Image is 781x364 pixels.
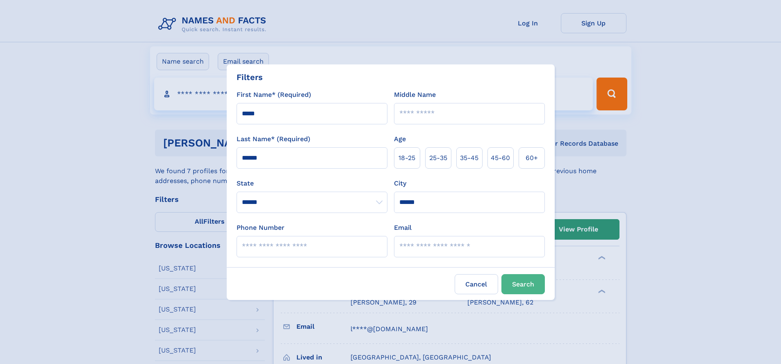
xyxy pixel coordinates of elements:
[394,179,406,188] label: City
[237,90,311,100] label: First Name* (Required)
[237,134,310,144] label: Last Name* (Required)
[398,153,415,163] span: 18‑25
[237,179,387,188] label: State
[429,153,447,163] span: 25‑35
[526,153,538,163] span: 60+
[237,71,263,83] div: Filters
[237,223,285,233] label: Phone Number
[394,134,406,144] label: Age
[394,90,436,100] label: Middle Name
[501,274,545,294] button: Search
[455,274,498,294] label: Cancel
[491,153,510,163] span: 45‑60
[460,153,478,163] span: 35‑45
[394,223,412,233] label: Email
